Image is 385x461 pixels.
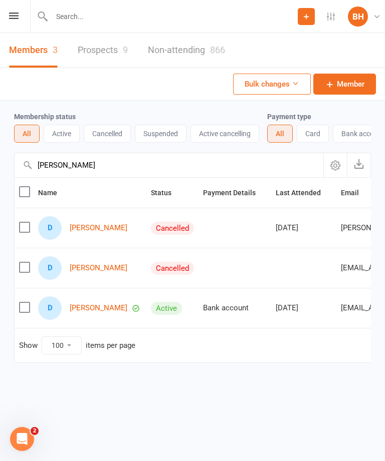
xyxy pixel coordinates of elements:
button: Status [151,187,182,199]
div: 866 [210,45,225,55]
input: Search... [49,10,298,24]
div: 9 [123,45,128,55]
label: Membership status [14,113,76,121]
button: Email [341,187,370,199]
a: Members3 [9,33,58,68]
div: Bank account [203,304,267,312]
button: All [267,125,293,143]
a: [PERSON_NAME] [70,224,127,232]
button: Active [44,125,80,143]
span: 2 [31,427,39,435]
a: Non-attending866 [148,33,225,68]
button: Card [297,125,329,143]
button: Last Attended [276,187,332,199]
div: Cancelled [151,222,194,235]
button: Active cancelling [190,125,259,143]
div: Show [19,336,135,354]
div: D [38,216,62,240]
iframe: Intercom live chat [10,427,34,451]
a: [PERSON_NAME] [70,304,127,312]
div: [DATE] [276,224,332,232]
button: All [14,125,40,143]
div: 3 [53,45,58,55]
div: [DATE] [276,304,332,312]
button: Suspended [135,125,186,143]
input: Search [15,153,323,177]
div: Active [151,302,182,315]
button: Name [38,187,68,199]
button: Cancelled [84,125,131,143]
div: D [38,256,62,280]
a: Member [313,74,376,95]
div: items per page [86,341,135,350]
span: Member [337,78,364,90]
div: BH [348,7,368,27]
span: Status [151,189,182,197]
div: Cancelled [151,262,194,275]
label: Payment type [267,113,311,121]
button: Payment Details [203,187,267,199]
span: Name [38,189,68,197]
div: D [38,296,62,320]
span: Payment Details [203,189,267,197]
span: Email [341,189,370,197]
span: Last Attended [276,189,332,197]
a: Prospects9 [78,33,128,68]
button: Bulk changes [233,74,311,95]
a: [PERSON_NAME] [70,264,127,272]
